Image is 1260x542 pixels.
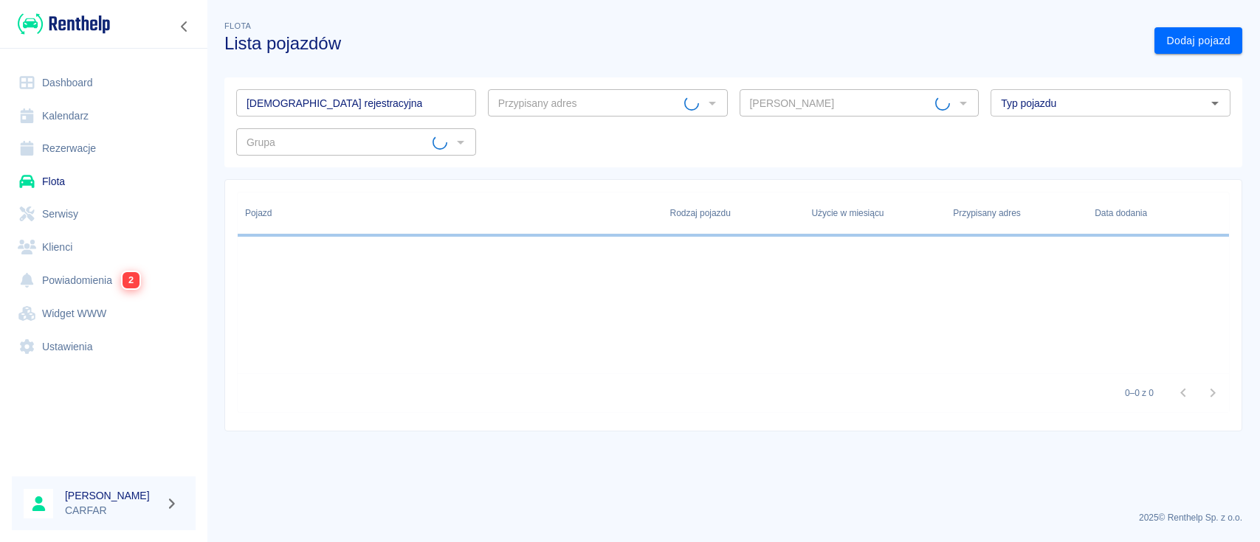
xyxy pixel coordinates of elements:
span: Flota [224,21,251,30]
a: Flota [12,165,196,198]
div: Pojazd [245,192,272,234]
button: Otwórz [1205,93,1225,114]
a: Renthelp logo [12,12,110,36]
div: Rodzaj pojazdu [663,192,805,234]
div: Rodzaj pojazdu [670,192,731,234]
a: Dashboard [12,66,196,100]
a: Powiadomienia2 [12,263,196,297]
div: Data dodania [1087,192,1229,234]
a: Dodaj pojazd [1154,27,1242,55]
img: Renthelp logo [18,12,110,36]
div: Użycie w miesiącu [804,192,946,234]
div: Data dodania [1095,192,1147,234]
a: Rezerwacje [12,132,196,165]
div: Pojazd [238,192,663,234]
div: Użycie w miesiącu [811,192,884,234]
p: CARFAR [65,503,159,518]
a: Widget WWW [12,297,196,330]
a: Kalendarz [12,100,196,133]
p: 0–0 z 0 [1125,386,1154,400]
a: Serwisy [12,198,196,231]
a: Ustawienia [12,330,196,364]
h6: [PERSON_NAME] [65,488,159,503]
a: Klienci [12,231,196,264]
div: Przypisany adres [953,192,1020,234]
h3: Lista pojazdów [224,33,1143,54]
div: Przypisany adres [946,192,1087,234]
span: 2 [122,271,140,288]
p: 2025 © Renthelp Sp. z o.o. [224,511,1242,524]
button: Zwiń nawigację [173,17,196,36]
